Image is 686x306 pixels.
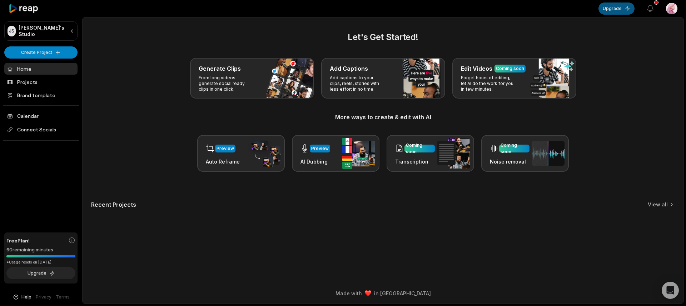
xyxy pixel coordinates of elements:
p: Forget hours of editing, let AI do the work for you in few minutes. [461,75,516,92]
h3: Add Captions [330,64,368,73]
div: Preview [217,145,234,152]
a: Brand template [4,89,78,101]
h2: Recent Projects [91,201,136,208]
img: auto_reframe.png [248,140,280,167]
div: Coming soon [496,65,524,72]
h3: Auto Reframe [206,158,240,165]
div: Made with in [GEOGRAPHIC_DATA] [89,290,677,297]
div: 60 remaining minutes [6,246,75,254]
span: Help [21,294,31,300]
button: Upgrade [6,267,75,279]
img: transcription.png [437,138,470,169]
img: ai_dubbing.png [342,138,375,169]
button: Upgrade [598,2,635,15]
h3: Generate Clips [199,64,241,73]
h3: Transcription [395,158,435,165]
h3: Noise removal [490,158,530,165]
img: heart emoji [365,290,371,297]
div: Coming soon [406,142,433,155]
a: Home [4,63,78,75]
div: *Usage resets on [DATE] [6,260,75,265]
span: Connect Socials [4,123,78,136]
a: View all [648,201,668,208]
button: Create Project [4,46,78,59]
h3: AI Dubbing [300,158,330,165]
img: noise_removal.png [532,141,565,166]
p: From long videos generate social ready clips in one click. [199,75,254,92]
h3: Edit Videos [461,64,492,73]
a: Calendar [4,110,78,122]
button: Help [13,294,31,300]
h3: More ways to create & edit with AI [91,113,675,121]
p: [PERSON_NAME]'s Studio [19,25,67,37]
a: Privacy [36,294,51,300]
span: Free Plan! [6,237,30,244]
div: Coming soon [501,142,528,155]
p: Add captions to your clips, reels, stories with less effort in no time. [330,75,385,92]
div: JS [8,26,16,36]
a: Terms [56,294,70,300]
a: Projects [4,76,78,88]
h2: Let's Get Started! [91,31,675,44]
div: Open Intercom Messenger [662,282,679,299]
div: Preview [311,145,329,152]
